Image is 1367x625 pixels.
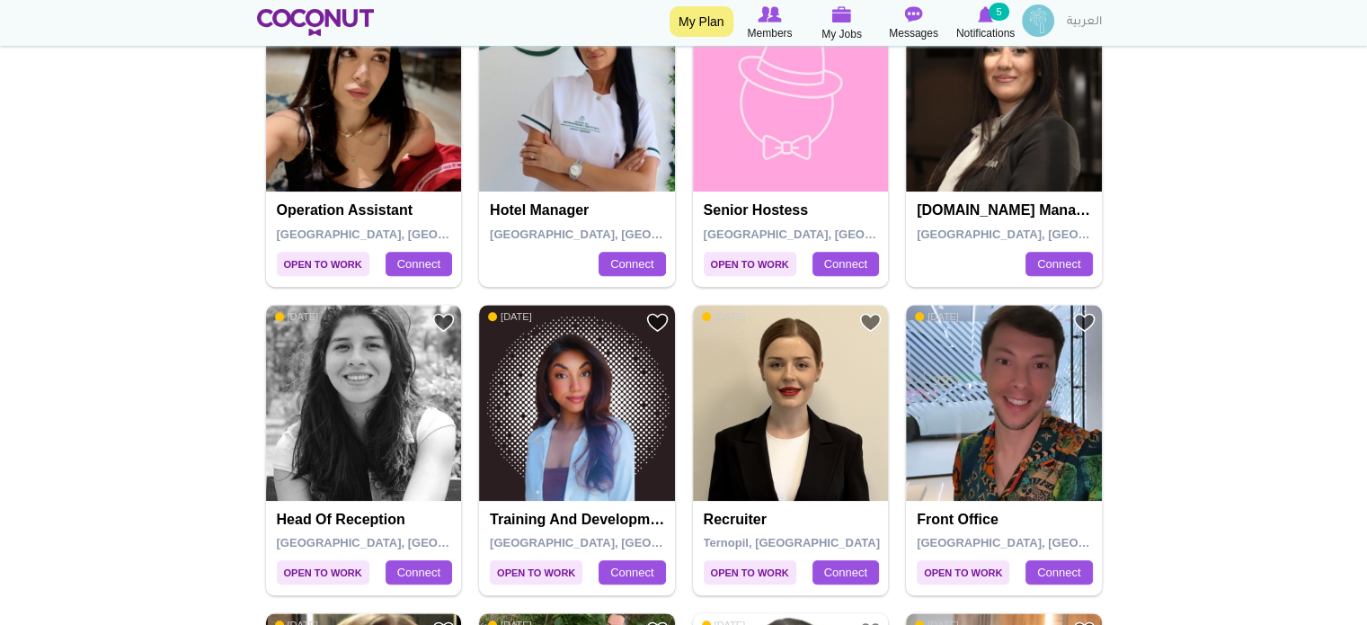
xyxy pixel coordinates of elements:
[704,252,796,276] span: Open to Work
[490,536,746,549] span: [GEOGRAPHIC_DATA], [GEOGRAPHIC_DATA]
[490,512,669,528] h4: Training and Development Executive
[812,560,879,585] a: Connect
[917,202,1096,219] h4: [DOMAIN_NAME] Manager
[704,536,880,549] span: Ternopil, [GEOGRAPHIC_DATA]
[277,536,533,549] span: [GEOGRAPHIC_DATA], [GEOGRAPHIC_DATA]
[704,512,883,528] h4: Recruiter
[432,311,455,334] a: Add to Favourites
[386,560,452,585] a: Connect
[670,6,733,37] a: My Plan
[646,311,669,334] a: Add to Favourites
[917,228,1173,241] span: [GEOGRAPHIC_DATA], [GEOGRAPHIC_DATA]
[747,24,792,42] span: Members
[878,4,950,42] a: Messages Messages
[734,4,806,42] a: Browse Members Members
[275,310,319,323] span: [DATE]
[1073,311,1096,334] a: Add to Favourites
[702,310,746,323] span: [DATE]
[915,310,959,323] span: [DATE]
[905,6,923,22] img: Messages
[488,310,532,323] span: [DATE]
[277,252,369,276] span: Open to Work
[277,202,456,219] h4: Operation assistant
[599,560,665,585] a: Connect
[277,228,533,241] span: [GEOGRAPHIC_DATA], [GEOGRAPHIC_DATA]
[917,536,1173,549] span: [GEOGRAPHIC_DATA], [GEOGRAPHIC_DATA]
[978,6,993,22] img: Notifications
[704,202,883,219] h4: Senior hostess
[257,9,375,36] img: Home
[859,311,882,334] a: Add to Favourites
[1058,4,1111,40] a: العربية
[490,228,746,241] span: [GEOGRAPHIC_DATA], [GEOGRAPHIC_DATA]
[1025,252,1092,277] a: Connect
[704,228,960,241] span: [GEOGRAPHIC_DATA], [GEOGRAPHIC_DATA]
[989,3,1008,21] small: 5
[917,512,1096,528] h4: Front office
[277,512,456,528] h4: Head of Reception
[821,25,862,43] span: My Jobs
[1025,560,1092,585] a: Connect
[917,560,1009,585] span: Open to Work
[956,24,1015,42] span: Notifications
[386,252,452,277] a: Connect
[277,560,369,585] span: Open to Work
[490,560,582,585] span: Open to Work
[812,252,879,277] a: Connect
[490,202,669,219] h4: Hotel Manager
[704,560,796,585] span: Open to Work
[832,6,852,22] img: My Jobs
[889,24,938,42] span: Messages
[806,4,878,43] a: My Jobs My Jobs
[950,4,1022,42] a: Notifications Notifications 5
[758,6,781,22] img: Browse Members
[599,252,665,277] a: Connect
